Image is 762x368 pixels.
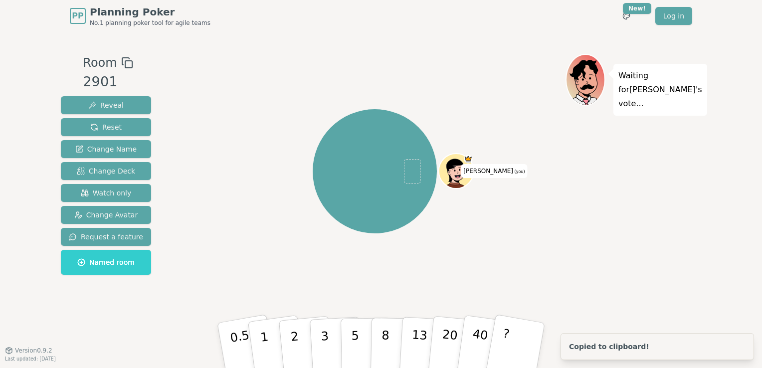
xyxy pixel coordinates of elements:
button: New! [617,7,635,25]
span: No.1 planning poker tool for agile teams [90,19,210,27]
span: Last updated: [DATE] [5,356,56,362]
a: PPPlanning PokerNo.1 planning poker tool for agile teams [70,5,210,27]
button: Reveal [61,96,151,114]
span: Watch only [81,188,132,198]
button: Change Avatar [61,206,151,224]
p: Waiting for [PERSON_NAME] 's vote... [618,69,702,111]
button: Change Deck [61,162,151,180]
a: Log in [655,7,692,25]
button: Click to change your avatar [439,155,472,188]
span: PP [72,10,83,22]
div: New! [623,3,651,14]
span: Named room [77,257,135,267]
button: Request a feature [61,228,151,246]
span: Change Deck [77,166,135,176]
span: Planning Poker [90,5,210,19]
span: Brendan is the host [464,155,473,164]
span: Click to change your name [461,164,527,178]
span: Reset [90,122,122,132]
span: (you) [513,170,525,174]
span: Change Avatar [74,210,138,220]
span: Change Name [75,144,137,154]
span: Room [83,54,117,72]
div: Copied to clipboard! [569,342,649,352]
div: 2901 [83,72,133,92]
button: Change Name [61,140,151,158]
span: Request a feature [69,232,143,242]
button: Named room [61,250,151,275]
span: Version 0.9.2 [15,347,52,355]
button: Watch only [61,184,151,202]
span: Reveal [88,100,124,110]
button: Reset [61,118,151,136]
button: Version0.9.2 [5,347,52,355]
